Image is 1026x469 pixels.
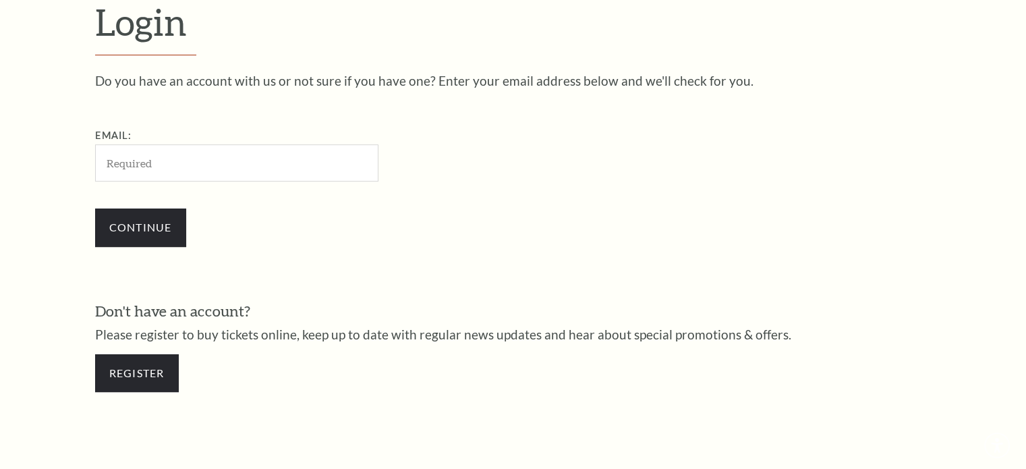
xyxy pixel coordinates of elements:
label: Email: [95,130,132,141]
p: Please register to buy tickets online, keep up to date with regular news updates and hear about s... [95,328,932,341]
a: Register [95,354,179,392]
input: Continue [95,209,186,246]
p: Do you have an account with us or not sure if you have one? Enter your email address below and we... [95,74,932,87]
input: Required [95,144,378,182]
h3: Don't have an account? [95,301,932,322]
